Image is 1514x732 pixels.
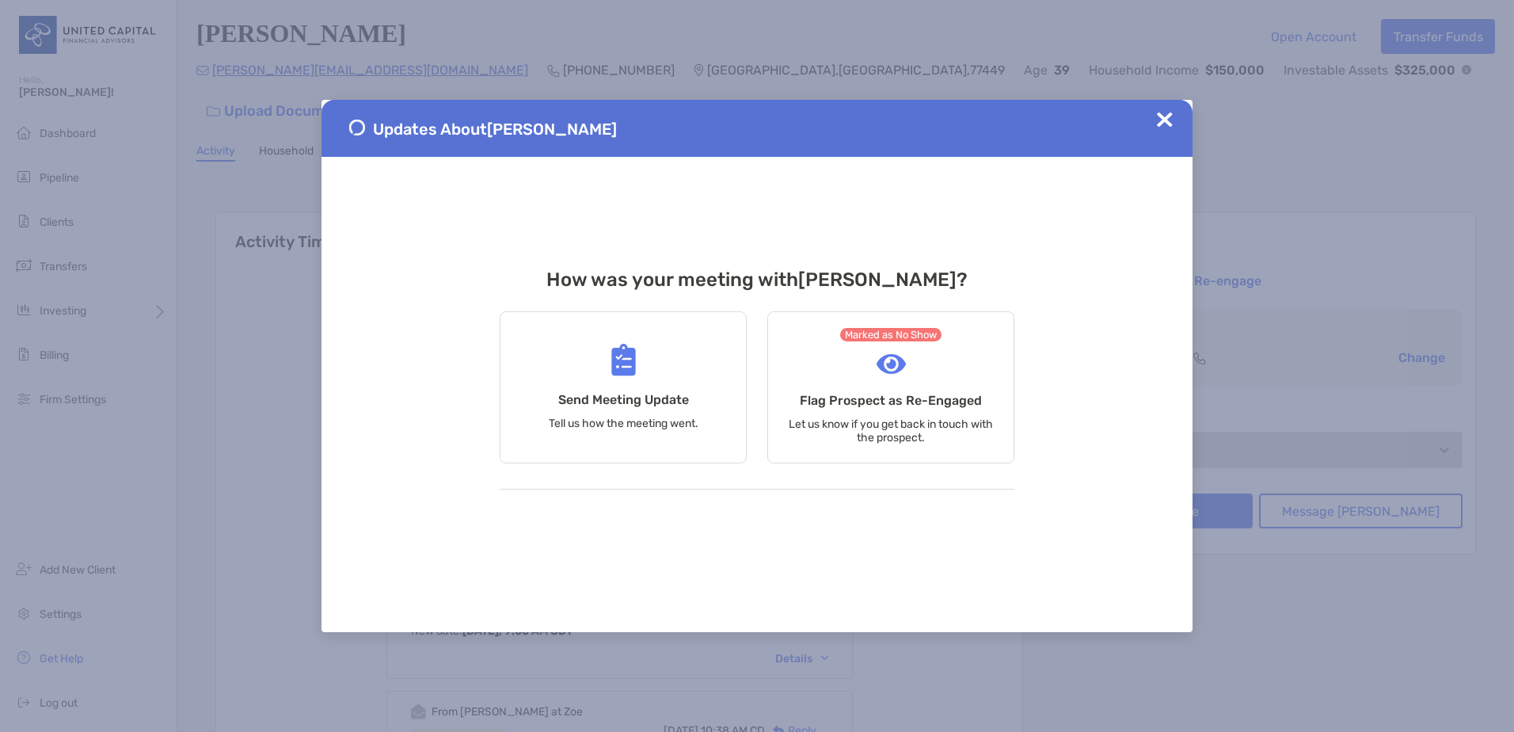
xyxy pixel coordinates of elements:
img: Close Updates Zoe [1157,112,1173,128]
p: Tell us how the meeting went. [549,417,698,430]
span: Marked as No Show [840,328,942,341]
p: Let us know if you get back in touch with the prospect. [788,417,994,444]
img: Send Meeting Update [611,344,636,376]
img: Send Meeting Update 1 [349,120,365,135]
h4: Send Meeting Update [558,392,689,407]
h4: Flag Prospect as Re-Engaged [800,393,982,408]
h3: How was your meeting with [PERSON_NAME] ? [500,269,1014,291]
span: Updates About [PERSON_NAME] [373,120,617,139]
img: Flag Prospect as Re-Engaged [877,354,906,374]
